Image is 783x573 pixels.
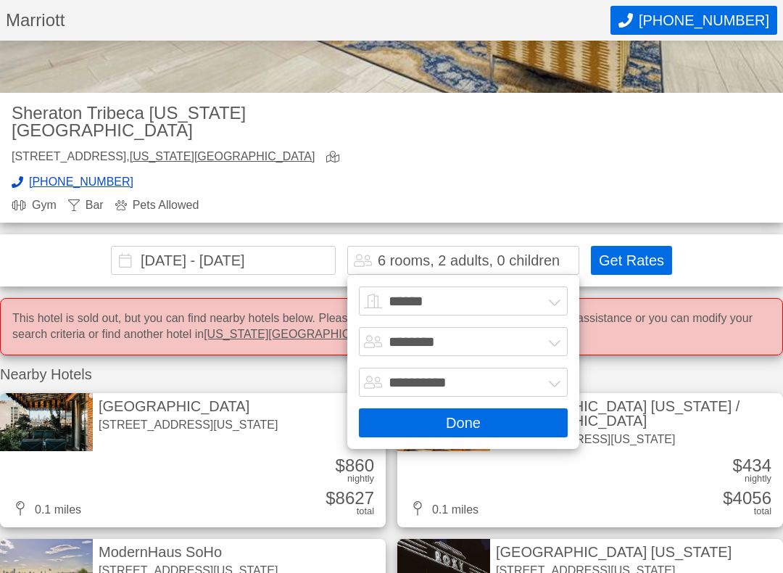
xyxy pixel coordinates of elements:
[336,456,345,476] span: $
[6,12,610,29] h1: Marriott
[357,508,374,517] div: total
[29,177,133,189] span: [PHONE_NUMBER]
[496,545,732,560] div: [GEOGRAPHIC_DATA] [US_STATE]
[378,254,560,268] div: 6 rooms, 2 adults, 0 children
[336,458,374,475] div: 860
[754,508,771,517] div: total
[99,420,278,432] div: [STREET_ADDRESS][US_STATE]
[99,400,278,414] div: [GEOGRAPHIC_DATA]
[12,152,315,165] div: [STREET_ADDRESS],
[99,545,278,560] div: ModernHaus SoHo
[359,328,568,357] select: Adults
[397,394,783,529] a: Hilton Garden Inn New York / Tribeca[GEOGRAPHIC_DATA] [US_STATE] / [GEOGRAPHIC_DATA][STREET_ADDRE...
[639,12,769,29] span: [PHONE_NUMBER]
[326,489,335,508] span: $
[723,489,732,508] span: $
[359,409,568,438] button: Done
[745,475,771,485] div: nightly
[733,456,742,476] span: $
[115,200,199,212] div: Pets Allowed
[326,490,374,508] div: 8627
[68,200,104,212] div: Bar
[591,247,672,276] button: Get Rates
[723,490,771,508] div: 4056
[610,6,777,35] button: Call
[733,458,771,475] div: 434
[359,368,568,397] select: Children
[130,151,315,163] a: [US_STATE][GEOGRAPHIC_DATA]
[12,502,81,516] div: 0.1 miles
[12,105,380,140] h2: Sheraton Tribeca [US_STATE][GEOGRAPHIC_DATA]
[409,502,478,516] div: 0.1 miles
[359,287,568,316] select: Rooms
[204,329,389,341] a: [US_STATE][GEOGRAPHIC_DATA]
[326,152,345,165] a: view map
[111,247,336,276] input: Choose Dates
[496,400,777,429] div: [GEOGRAPHIC_DATA] [US_STATE] / [GEOGRAPHIC_DATA]
[496,434,777,446] div: [STREET_ADDRESS][US_STATE]
[12,200,57,212] div: Gym
[347,475,374,485] div: nightly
